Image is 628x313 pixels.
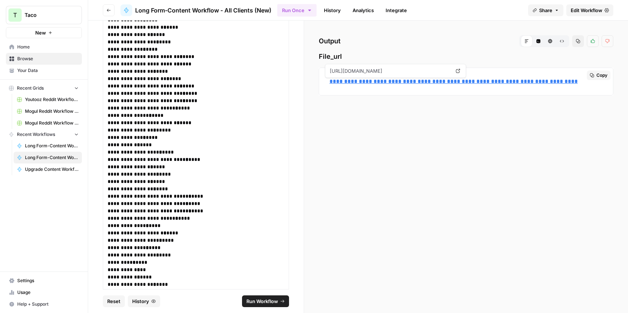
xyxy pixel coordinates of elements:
[6,287,82,298] a: Usage
[135,6,271,15] span: Long Form-Content Workflow - All Clients (New)
[319,51,613,62] span: File_url
[6,53,82,65] a: Browse
[587,71,610,80] button: Copy
[25,120,79,126] span: Mogul Reddit Workflow Grid
[25,96,79,103] span: Youtooz Reddit Workflow Grid
[6,275,82,287] a: Settings
[6,129,82,140] button: Recent Workflows
[14,117,82,129] a: Mogul Reddit Workflow Grid
[14,152,82,163] a: Long Form-Content Workflow - All Clients (New)
[6,83,82,94] button: Recent Grids
[103,295,125,307] button: Reset
[25,143,79,149] span: Long Form-Content Workflow - AI Clients (New)
[319,35,613,47] h2: Output
[14,94,82,105] a: Youtooz Reddit Workflow Grid
[566,4,613,16] a: Edit Workflow
[596,72,607,79] span: Copy
[17,277,79,284] span: Settings
[120,4,271,16] a: Long Form-Content Workflow - All Clients (New)
[17,85,44,91] span: Recent Grids
[132,298,149,305] span: History
[14,140,82,152] a: Long Form-Content Workflow - AI Clients (New)
[246,298,278,305] span: Run Workflow
[320,4,345,16] a: History
[25,154,79,161] span: Long Form-Content Workflow - All Clients (New)
[13,11,17,19] span: T
[14,163,82,175] a: Upgrade Content Workflow - Nurx
[17,44,79,50] span: Home
[539,7,552,14] span: Share
[6,298,82,310] button: Help + Support
[128,295,160,307] button: History
[17,131,55,138] span: Recent Workflows
[6,27,82,38] button: New
[348,4,378,16] a: Analytics
[6,6,82,24] button: Workspace: Taco
[14,105,82,117] a: Mogul Reddit Workflow Grid (1)
[242,295,289,307] button: Run Workflow
[571,7,602,14] span: Edit Workflow
[528,4,563,16] button: Share
[381,4,411,16] a: Integrate
[17,67,79,74] span: Your Data
[6,65,82,76] a: Your Data
[25,166,79,173] span: Upgrade Content Workflow - Nurx
[107,298,120,305] span: Reset
[277,4,317,17] button: Run Once
[17,289,79,296] span: Usage
[6,41,82,53] a: Home
[25,11,69,19] span: Taco
[35,29,46,36] span: New
[17,301,79,307] span: Help + Support
[25,108,79,115] span: Mogul Reddit Workflow Grid (1)
[17,55,79,62] span: Browse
